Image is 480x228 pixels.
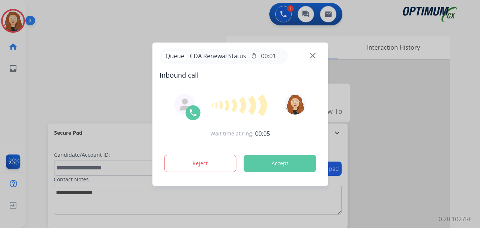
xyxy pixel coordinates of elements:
[310,53,316,58] img: close-button
[160,70,320,80] span: Inbound call
[164,155,236,172] button: Reject
[187,51,249,60] span: CDA Renewal Status
[255,129,270,138] span: 00:05
[285,94,306,115] img: avatar
[244,155,316,172] button: Accept
[163,51,187,61] p: Queue
[210,130,254,137] span: Wait time at ring:
[188,108,197,117] img: call-icon
[439,215,473,224] p: 0.20.1027RC
[179,99,191,110] img: agent-avatar
[251,53,257,59] mat-icon: timer
[261,51,276,60] span: 00:01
